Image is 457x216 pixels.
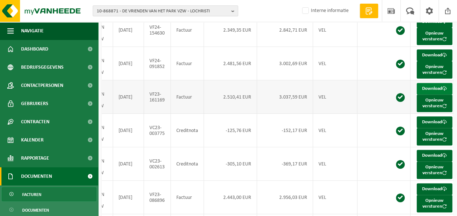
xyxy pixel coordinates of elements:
td: VEL [313,47,357,80]
td: VEL [313,181,357,214]
td: Factuur [171,47,204,80]
button: Opnieuw versturen [417,195,452,212]
td: -152,17 EUR [257,114,313,147]
td: Creditnota [171,147,204,181]
td: [DATE] [113,80,144,114]
span: Gebruikers [21,95,48,113]
button: Opnieuw versturen [417,161,452,179]
span: Navigatie [21,22,44,40]
button: Opnieuw versturen [417,28,452,45]
td: -369,17 EUR [257,147,313,181]
td: 3.037,59 EUR [257,80,313,114]
td: VEL [313,13,357,47]
td: Factuur [171,13,204,47]
td: VEL [313,80,357,114]
td: 3.002,69 EUR [257,47,313,80]
td: -305,10 EUR [204,147,257,181]
span: Rapportage [21,149,49,167]
button: Opnieuw versturen [417,95,452,112]
td: VF23-086896 [144,181,171,214]
td: [DATE] [113,147,144,181]
a: Download [417,83,452,95]
label: Interne informatie [301,5,349,16]
td: 2.349,35 EUR [204,13,257,47]
td: VEL [313,147,357,181]
td: 2.956,03 EUR [257,181,313,214]
td: -125,76 EUR [204,114,257,147]
td: [DATE] [113,181,144,214]
td: 2.510,41 EUR [204,80,257,114]
td: VF24-091852 [144,47,171,80]
a: Download [417,49,452,61]
span: 10-868871 - DE VRIENDEN VAN HET PARK VZW - LOCHRISTI [97,6,228,17]
td: 2.481,56 EUR [204,47,257,80]
td: [DATE] [113,13,144,47]
span: Documenten [21,167,52,185]
span: Bedrijfsgegevens [21,58,64,76]
a: Download [417,150,452,161]
a: Facturen [2,187,96,201]
button: 10-868871 - DE VRIENDEN VAN HET PARK VZW - LOCHRISTI [93,5,238,16]
td: Factuur [171,181,204,214]
td: [DATE] [113,47,144,80]
span: Contracten [21,113,49,131]
td: 2.443,00 EUR [204,181,257,214]
td: [DATE] [113,114,144,147]
td: Factuur [171,80,204,114]
td: VC23-002613 [144,147,171,181]
td: VF24-154630 [144,13,171,47]
td: VEL [313,114,357,147]
span: Kalender [21,131,44,149]
button: Opnieuw versturen [417,128,452,145]
a: Download [417,183,452,195]
a: Download [417,116,452,128]
span: Dashboard [21,40,48,58]
button: Opnieuw versturen [417,61,452,79]
td: VF23-161169 [144,80,171,114]
td: Creditnota [171,114,204,147]
td: VC23-003775 [144,114,171,147]
td: 2.842,71 EUR [257,13,313,47]
span: Contactpersonen [21,76,63,95]
span: Facturen [22,188,41,201]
